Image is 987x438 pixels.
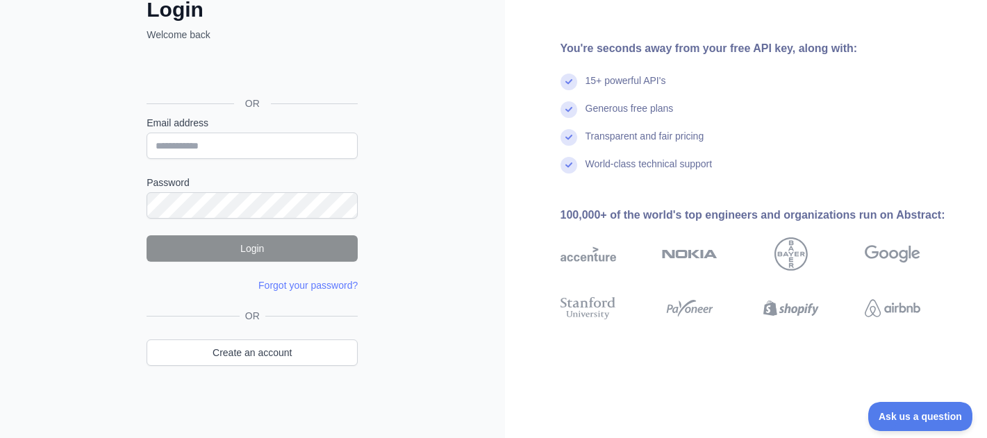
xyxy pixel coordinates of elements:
button: Login [147,235,358,262]
iframe: Toggle Customer Support [868,402,973,431]
img: nokia [662,237,718,271]
img: accenture [561,237,616,271]
div: 100,000+ of the world's top engineers and organizations run on Abstract: [561,207,965,224]
div: Generous free plans [586,101,674,129]
a: Create an account [147,339,358,366]
a: Forgot your password? [258,280,358,291]
img: stanford university [561,294,616,322]
img: check mark [561,74,577,90]
p: Welcome back [147,28,358,42]
img: shopify [763,294,819,322]
iframe: Sign in with Google Button [140,57,362,87]
div: 15+ powerful API's [586,74,666,101]
img: payoneer [662,294,718,322]
div: Transparent and fair pricing [586,129,704,157]
span: OR [240,309,265,323]
img: bayer [774,237,808,271]
div: World-class technical support [586,157,713,185]
div: You're seconds away from your free API key, along with: [561,40,965,57]
label: Email address [147,116,358,130]
img: check mark [561,101,577,118]
img: check mark [561,129,577,146]
img: google [865,237,920,271]
span: OR [234,96,271,110]
label: Password [147,176,358,189]
img: check mark [561,157,577,174]
img: airbnb [865,294,920,322]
